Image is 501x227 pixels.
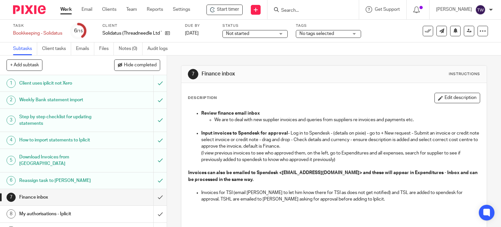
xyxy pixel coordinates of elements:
p: Invoices for TSI (email [PERSON_NAME] to let him know there for TSI as does not get notified) and... [201,189,480,203]
p: Solidatus (Threadneedle Ltd T/A) [102,30,162,37]
a: Subtasks [13,42,37,55]
span: [DATE] [185,31,199,36]
small: /15 [77,29,83,33]
label: Task [13,23,62,28]
span: Start timer [217,6,239,13]
h1: Finance inbox [19,192,104,202]
strong: for approval [261,131,288,136]
div: 4 [7,136,16,145]
h1: Step by step checklist for updating statements [19,112,104,129]
a: Files [99,42,114,55]
label: Tags [296,23,361,28]
strong: Review finance email inbox [201,111,260,116]
label: Client [102,23,177,28]
h1: Weekly Bank statement import [19,95,104,105]
strong: Input invoices to Spendesk [201,131,260,136]
h1: My authorisations - Iplicit [19,209,104,219]
a: Work [60,6,72,13]
label: Status [222,23,288,28]
div: 1 [7,79,16,88]
a: Client tasks [42,42,71,55]
h1: Client uses iplicit not Xero [19,78,104,88]
div: 6 [74,27,83,35]
button: Edit description [434,93,480,103]
span: No tags selected [299,31,334,36]
img: Pixie [13,5,46,14]
a: Reports [147,6,163,13]
span: Get Support [375,7,400,12]
a: Team [126,6,137,13]
div: Instructions [449,72,480,77]
h1: Reassign task to [PERSON_NAME] [19,176,104,186]
div: 2 [7,96,16,105]
strong: Invoices can also be emailed to Spendesk <[EMAIL_ADDRESS][DOMAIN_NAME]> and these will appear in ... [188,170,478,182]
div: 7 [7,193,16,202]
div: 3 [7,116,16,125]
div: 5 [7,156,16,165]
p: [PERSON_NAME] [436,6,472,13]
div: Solidatus (Threadneedle Ltd T/A) - Bookkeeping - Solidatus [206,5,243,15]
span: Not started [226,31,249,36]
input: Search [281,8,339,14]
a: Clients [102,6,116,13]
a: Notes (0) [119,42,143,55]
h1: Download Invoices from [GEOGRAPHIC_DATA] [19,152,104,169]
label: Due by [185,23,214,28]
span: Hide completed [124,63,157,68]
h1: Finance inbox [202,71,348,77]
p: We are to deal with new supplier invoices and queries from suppliers re invoices and payments etc. [214,117,480,123]
p: Description [188,95,217,101]
a: Emails [76,42,94,55]
a: Settings [173,6,190,13]
a: Email [82,6,92,13]
img: svg%3E [475,5,486,15]
div: 7 [188,69,198,79]
p: - Log in to Spendesk - (details on pixie) - go to + New request - Submit an invoice or credit not... [201,130,480,150]
div: 6 [7,176,16,185]
div: Bookkeeping - Solidatus [13,30,62,37]
p: (I view previous invoices to see who approved them, on the left, go to Expenditures and all expen... [201,150,480,163]
h1: How to import statements to Iplicit [19,135,104,145]
a: Audit logs [147,42,173,55]
button: + Add subtask [7,59,42,71]
button: Hide completed [114,59,160,71]
div: 8 [7,209,16,219]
